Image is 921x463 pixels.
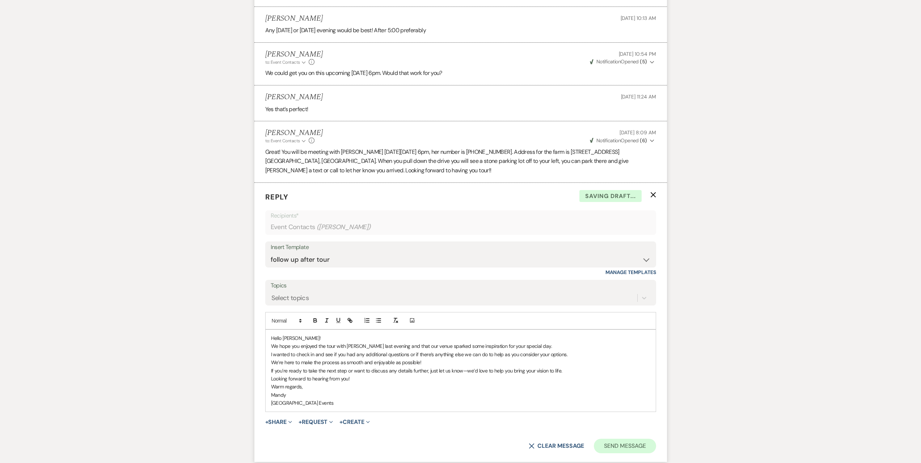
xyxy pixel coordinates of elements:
p: Any [DATE] or [DATE] evening would be best! After 5:00 preferably [265,26,656,35]
span: ( [PERSON_NAME] ) [317,222,371,232]
p: We’re here to make the process as smooth and enjoyable as possible! [271,358,650,366]
p: We hope you enjoyed the tour with [PERSON_NAME] last evening and that our venue sparked some insp... [271,342,650,350]
button: Clear message [529,443,584,449]
h5: [PERSON_NAME] [265,50,323,59]
p: [GEOGRAPHIC_DATA] Events [271,399,650,407]
p: Hello [PERSON_NAME]! [271,334,650,342]
button: Share [265,419,292,425]
span: Notification [596,58,621,65]
span: Opened [590,58,647,65]
p: Great! You will be meeting with [PERSON_NAME] [DATE][DATE] 6pm, her number is [PHONE_NUMBER]. Add... [265,147,656,175]
button: Request [299,419,333,425]
p: I wanted to check in and see if you had any additional questions or if there’s anything else we c... [271,350,650,358]
span: Saving draft... [579,190,642,202]
button: NotificationOpened (6) [589,137,656,144]
label: Topics [271,281,651,291]
span: to: Event Contacts [265,59,300,65]
span: Reply [265,192,288,202]
span: [DATE] 10:13 AM [621,15,656,21]
span: + [299,419,302,425]
button: to: Event Contacts [265,59,307,66]
span: to: Event Contacts [265,138,300,144]
span: + [339,419,343,425]
button: Create [339,419,369,425]
span: + [265,419,269,425]
p: Warm regards, [271,383,650,391]
p: Looking forward to hearing from you! [271,375,650,383]
div: Insert Template [271,242,651,253]
span: [DATE] 8:09 AM [620,129,656,136]
strong: ( 5 ) [640,58,647,65]
p: Recipients* [271,211,651,220]
button: NotificationOpened (5) [589,58,656,66]
div: Event Contacts [271,220,651,234]
span: [DATE] 11:24 AM [621,93,656,100]
h5: [PERSON_NAME] [265,14,323,23]
h5: [PERSON_NAME] [265,93,323,102]
span: Notification [596,137,621,144]
p: Yes that’s perfect! [265,105,656,114]
strong: ( 6 ) [640,137,647,144]
a: Manage Templates [605,269,656,275]
p: We could get you on this upcoming [DATE] 6pm. Would that work for you? [265,68,656,78]
button: to: Event Contacts [265,138,307,144]
p: If you’re ready to take the next step or want to discuss any details further, just let us know—we... [271,367,650,375]
button: Send Message [594,439,656,453]
div: Select topics [271,293,309,303]
span: Opened [590,137,647,144]
span: [DATE] 10:54 PM [619,51,656,57]
h5: [PERSON_NAME] [265,129,323,138]
p: Mandy [271,391,650,399]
